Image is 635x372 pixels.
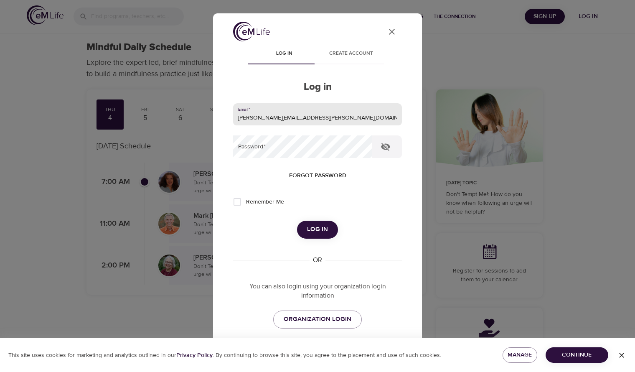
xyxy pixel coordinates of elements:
[233,44,402,64] div: disabled tabs example
[246,198,284,206] span: Remember Me
[176,352,213,359] b: Privacy Policy
[233,22,270,41] img: logo
[273,311,362,328] a: ORGANIZATION LOGIN
[382,22,402,42] button: close
[233,282,402,301] p: You can also login using your organization login information
[307,224,328,235] span: Log in
[552,350,602,360] span: Continue
[509,350,531,360] span: Manage
[297,221,338,238] button: Log in
[284,314,351,325] span: ORGANIZATION LOGIN
[289,171,346,181] span: Forgot password
[286,168,350,183] button: Forgot password
[310,255,325,265] div: OR
[256,49,312,58] span: Log in
[233,81,402,93] h2: Log in
[323,49,379,58] span: Create account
